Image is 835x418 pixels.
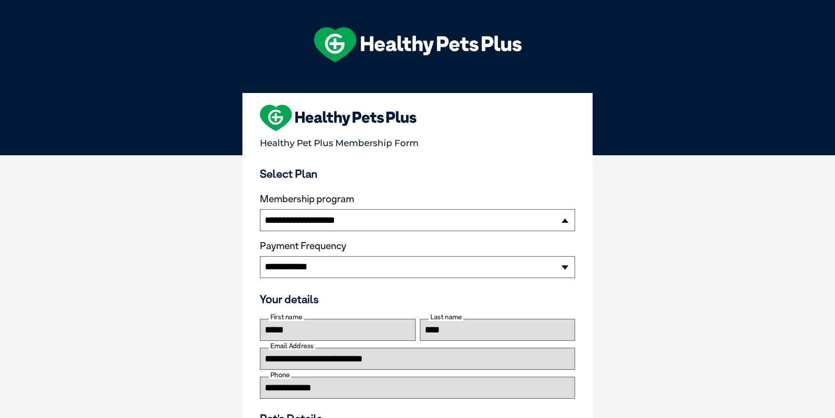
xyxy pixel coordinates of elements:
[260,193,575,205] label: Membership program
[269,342,315,350] label: Email Address
[314,27,522,62] img: hpp-logo-landscape-green-white.png
[260,105,416,131] img: heart-shape-hpp-logo-large.png
[260,134,575,148] p: Healthy Pet Plus Membership Form
[260,167,575,180] h3: Select Plan
[429,313,463,321] label: Last name
[269,371,291,379] label: Phone
[260,240,346,252] label: Payment Frequency
[269,313,304,321] label: First name
[260,293,575,306] h3: Your details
